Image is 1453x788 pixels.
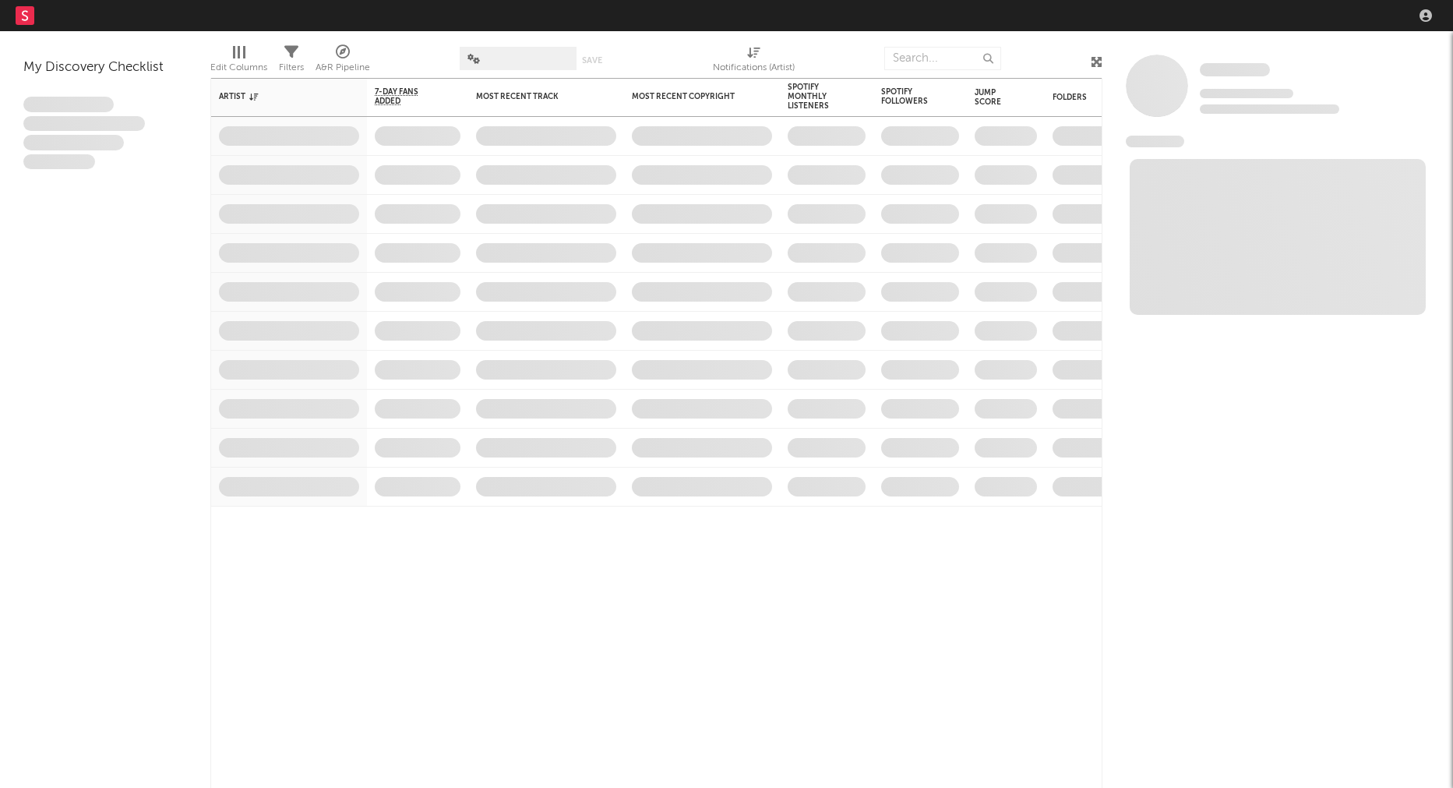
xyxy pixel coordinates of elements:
div: A&R Pipeline [316,39,370,84]
div: Filters [279,58,304,77]
span: Lorem ipsum dolor [23,97,114,112]
span: Some Artist [1200,63,1270,76]
div: Filters [279,39,304,84]
span: 7-Day Fans Added [375,87,437,106]
div: A&R Pipeline [316,58,370,77]
div: Notifications (Artist) [713,58,795,77]
div: Folders [1053,93,1169,102]
div: Edit Columns [210,58,267,77]
div: Artist [219,92,336,101]
div: Most Recent Track [476,92,593,101]
input: Search... [884,47,1001,70]
div: Spotify Monthly Listeners [788,83,842,111]
div: Jump Score [975,88,1014,107]
div: Edit Columns [210,39,267,84]
div: My Discovery Checklist [23,58,187,77]
span: Aliquam viverra [23,154,95,170]
a: Some Artist [1200,62,1270,78]
div: Most Recent Copyright [632,92,749,101]
div: Spotify Followers [881,87,936,106]
button: Save [582,56,602,65]
span: Tracking Since: [DATE] [1200,89,1293,98]
div: Notifications (Artist) [713,39,795,84]
span: Praesent ac interdum [23,135,124,150]
span: News Feed [1126,136,1184,147]
span: Integer aliquet in purus et [23,116,145,132]
span: 0 fans last week [1200,104,1339,114]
